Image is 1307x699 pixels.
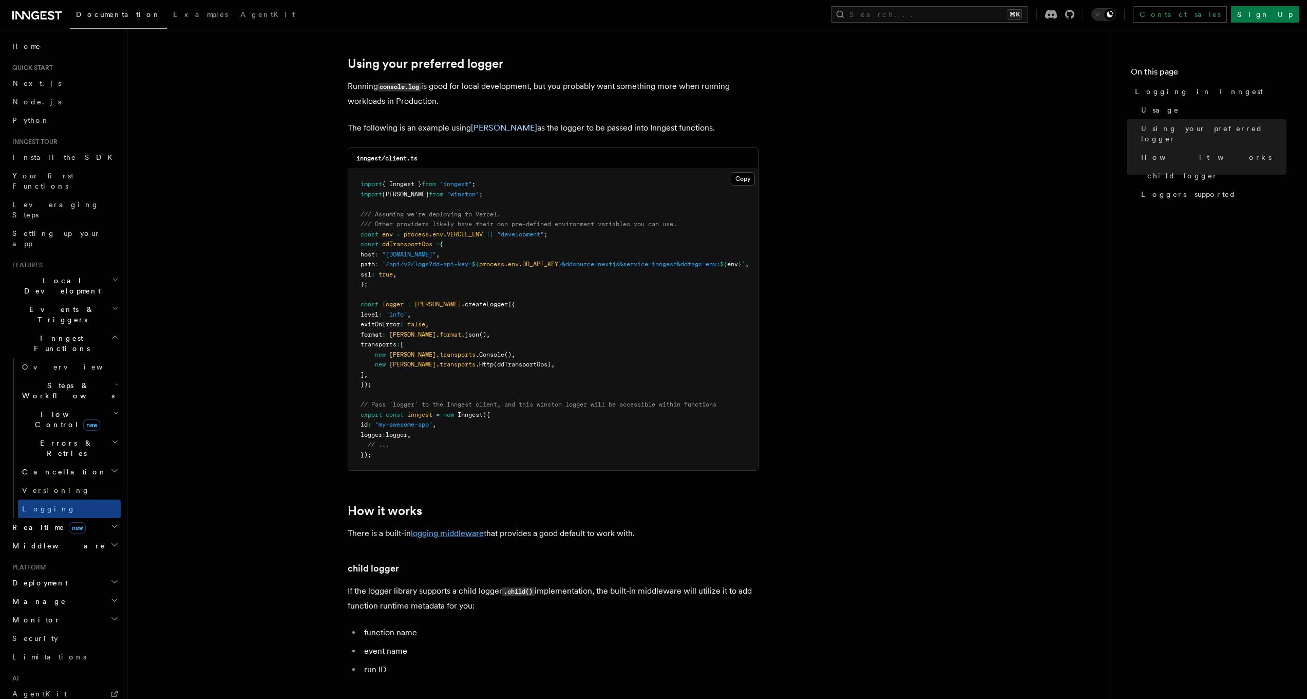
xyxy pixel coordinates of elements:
span: const [386,411,404,418]
span: "development" [497,231,544,238]
span: : [375,251,378,258]
span: env [508,261,519,268]
span: }); [361,451,371,458]
span: new [375,361,386,368]
span: [PERSON_NAME] [382,191,429,198]
span: : [368,421,371,428]
span: Inngest Functions [8,333,111,354]
button: Toggle dark mode [1091,8,1116,21]
span: Usage [1141,105,1179,115]
span: new [375,351,386,358]
span: const [361,301,378,308]
span: Errors & Retries [18,438,111,458]
span: Local Development [8,275,112,296]
span: Realtime [8,522,86,532]
a: AgentKit [234,3,301,28]
span: = [436,241,440,248]
li: function name [361,626,759,640]
span: Loggers supported [1141,189,1236,199]
span: { Inngest } [382,180,422,188]
span: .json [461,331,479,338]
p: If the logger library supports a child logger implementation, the built-in middleware will utiliz... [348,584,759,613]
span: ] [361,371,364,378]
span: . [519,261,522,268]
span: level [361,311,378,318]
span: ; [472,180,476,188]
span: Inngest [458,411,483,418]
a: Install the SDK [8,148,121,167]
span: ${ [720,261,727,268]
a: Overview [18,358,121,376]
span: Examples [173,10,228,19]
p: Running is good for local development, but you probably want something more when running workload... [348,79,759,108]
button: Local Development [8,271,121,300]
span: Documentation [76,10,161,19]
button: Deployment [8,574,121,592]
span: Node.js [12,98,61,106]
span: import [361,191,382,198]
a: Versioning [18,481,121,500]
a: Node.js [8,93,121,111]
a: Logging in Inngest [1131,82,1286,101]
code: inngest/client.ts [356,155,418,162]
span: , [364,371,368,378]
span: env [727,261,738,268]
span: } [738,261,742,268]
span: id [361,421,368,428]
a: Documentation [70,3,167,29]
p: The following is an example using as the logger to be passed into Inngest functions. [348,121,759,135]
span: "info" [386,311,407,318]
span: Logging [22,505,75,513]
span: [ [400,341,404,348]
span: [PERSON_NAME] [389,331,436,338]
span: }; [361,281,368,288]
span: . [504,261,508,268]
code: console.log [378,83,421,91]
button: Manage [8,592,121,611]
span: child logger [1147,171,1218,181]
a: Home [8,37,121,56]
span: ssl [361,271,371,278]
li: event name [361,644,759,658]
span: AgentKit [12,690,67,698]
span: : [400,321,404,328]
li: run ID [361,663,759,677]
span: new [83,419,100,431]
a: Security [8,629,121,648]
span: (ddTransportOps) [494,361,551,368]
span: = [436,411,440,418]
button: Copy [731,172,755,186]
span: : [378,311,382,318]
div: Inngest Functions [8,358,121,518]
span: exitOnError [361,321,400,328]
span: env [432,231,443,238]
span: format [361,331,382,338]
button: Flow Controlnew [18,405,121,434]
span: . [429,231,432,238]
span: logger [361,431,382,438]
button: Search...⌘K [831,6,1028,23]
button: Monitor [8,611,121,629]
span: Security [12,634,58,642]
span: ${ [472,261,479,268]
span: .Http [476,361,494,368]
span: Python [12,116,50,124]
span: , [407,431,411,438]
span: , [436,251,440,258]
span: // ... [368,441,389,448]
a: Next.js [8,74,121,93]
span: Steps & Workflows [18,380,115,401]
span: VERCEL_ENV [447,231,483,238]
a: Setting up your app [8,224,121,253]
span: , [745,261,749,268]
span: &ddsource=nextjs&service=inngest&ddtags=env: [562,261,720,268]
span: Flow Control [18,409,113,430]
a: Logging [18,500,121,518]
span: "inngest" [440,180,472,188]
span: Platform [8,563,46,572]
span: : [396,341,400,348]
a: child logger [348,561,399,576]
p: There is a built-in that provides a good default to work with. [348,526,759,541]
span: from [429,191,443,198]
span: Versioning [22,486,90,494]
